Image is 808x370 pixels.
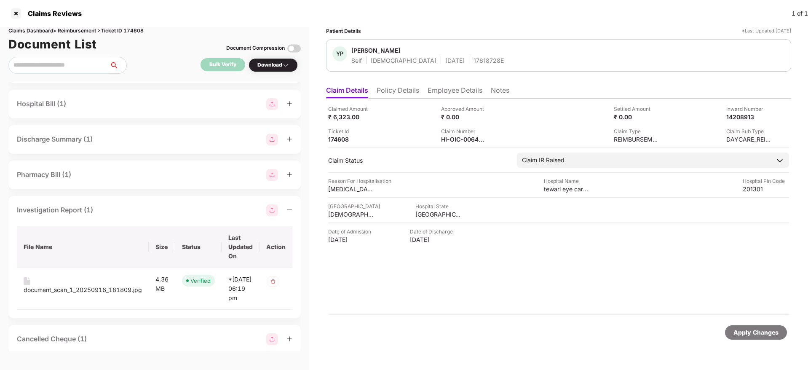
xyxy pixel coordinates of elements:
div: Hospital Name [544,177,590,185]
div: HI-OIC-006444566(1) [441,135,487,143]
div: 17618728E [474,56,504,64]
div: tewari eye care center [544,185,590,193]
div: 174608 [328,135,375,143]
div: [DEMOGRAPHIC_DATA] [371,56,436,64]
div: document_scan_1_20250916_181809.jpg [24,285,142,295]
div: ₹ 0.00 [441,113,487,121]
div: DAYCARE_REIMBURSEMENT [726,135,773,143]
span: plus [286,172,292,177]
div: Date of Discharge [410,228,456,236]
img: svg+xml;base64,PHN2ZyBpZD0iVG9nZ2xlLTMyeDMyIiB4bWxucz0iaHR0cDovL3d3dy53My5vcmcvMjAwMC9zdmciIHdpZH... [287,42,301,55]
img: svg+xml;base64,PHN2ZyBpZD0iR3JvdXBfMjg4MTMiIGRhdGEtbmFtZT0iR3JvdXAgMjg4MTMiIHhtbG5zPSJodHRwOi8vd3... [266,204,278,216]
img: svg+xml;base64,PHN2ZyBpZD0iR3JvdXBfMjg4MTMiIGRhdGEtbmFtZT0iR3JvdXAgMjg4MTMiIHhtbG5zPSJodHRwOi8vd3... [266,333,278,345]
img: downArrowIcon [776,156,784,165]
div: Download [257,61,289,69]
div: *Last Updated [DATE] [742,27,791,35]
button: search [109,57,127,74]
div: ₹ 6,323.00 [328,113,375,121]
div: Claims Reviews [23,9,82,18]
img: svg+xml;base64,PHN2ZyB4bWxucz0iaHR0cDovL3d3dy53My5vcmcvMjAwMC9zdmciIHdpZHRoPSIzMiIgaGVpZ2h0PSIzMi... [266,275,280,288]
div: Claims Dashboard > Reimbursement > Ticket ID 174608 [8,27,301,35]
div: Apply Changes [733,328,779,337]
div: Claim Status [328,156,508,164]
div: Approved Amount [441,105,487,113]
th: Last Updated On [222,226,260,268]
div: Claim IR Raised [522,156,565,165]
div: YP [332,46,347,61]
div: [DEMOGRAPHIC_DATA][GEOGRAPHIC_DATA] [328,210,375,218]
div: Hospital Pin Code [743,177,789,185]
div: [MEDICAL_DATA] [MEDICAL_DATA] [328,185,375,193]
div: [GEOGRAPHIC_DATA] [415,210,462,218]
img: svg+xml;base64,PHN2ZyB4bWxucz0iaHR0cDovL3d3dy53My5vcmcvMjAwMC9zdmciIHdpZHRoPSIxNiIgaGVpZ2h0PSIyMC... [24,277,30,285]
div: Settled Amount [614,105,660,113]
div: Inward Number [726,105,773,113]
div: Claim Sub Type [726,127,773,135]
th: Action [260,226,292,268]
h1: Document List [8,35,97,54]
div: Investigation Report (1) [17,205,93,215]
div: Discharge Summary (1) [17,134,93,145]
div: [DATE] [410,236,456,244]
span: minus [286,207,292,213]
div: Hospital State [415,202,462,210]
div: 201301 [743,185,789,193]
div: Claim Number [441,127,487,135]
div: Verified [190,276,211,285]
div: 14208913 [726,113,773,121]
div: [GEOGRAPHIC_DATA] [328,202,380,210]
li: Policy Details [377,86,419,98]
li: Employee Details [428,86,482,98]
div: Claimed Amount [328,105,375,113]
span: plus [286,336,292,342]
div: Document Compression [226,44,285,52]
div: REIMBURSEMENT [614,135,660,143]
span: plus [286,136,292,142]
li: Claim Details [326,86,368,98]
div: Cancelled Cheque (1) [17,334,87,344]
div: Claim Type [614,127,660,135]
div: 1 of 1 [792,9,808,18]
img: svg+xml;base64,PHN2ZyBpZD0iR3JvdXBfMjg4MTMiIGRhdGEtbmFtZT0iR3JvdXAgMjg4MTMiIHhtbG5zPSJodHRwOi8vd3... [266,134,278,145]
div: Bulk Verify [209,61,236,69]
th: Size [149,226,175,268]
div: Pharmacy Bill (1) [17,169,71,180]
div: Self [351,56,362,64]
div: Ticket Id [328,127,375,135]
th: File Name [17,226,149,268]
div: Patient Details [326,27,361,35]
div: Hospital Bill (1) [17,99,66,109]
th: Status [175,226,222,268]
img: svg+xml;base64,PHN2ZyBpZD0iRHJvcGRvd24tMzJ4MzIiIHhtbG5zPSJodHRwOi8vd3d3LnczLm9yZy8yMDAwL3N2ZyIgd2... [282,62,289,69]
li: Notes [491,86,509,98]
img: svg+xml;base64,PHN2ZyBpZD0iR3JvdXBfMjg4MTMiIGRhdGEtbmFtZT0iR3JvdXAgMjg4MTMiIHhtbG5zPSJodHRwOi8vd3... [266,98,278,110]
div: Reason For Hospitalisation [328,177,391,185]
div: [DATE] [445,56,465,64]
img: svg+xml;base64,PHN2ZyBpZD0iR3JvdXBfMjg4MTMiIGRhdGEtbmFtZT0iR3JvdXAgMjg4MTMiIHhtbG5zPSJodHRwOi8vd3... [266,169,278,181]
span: search [109,62,126,69]
div: *[DATE] 06:19 pm [228,275,253,303]
div: ₹ 0.00 [614,113,660,121]
div: Date of Admission [328,228,375,236]
div: [DATE] [328,236,375,244]
div: 4.36 MB [155,275,169,293]
span: plus [286,101,292,107]
div: [PERSON_NAME] [351,46,400,54]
